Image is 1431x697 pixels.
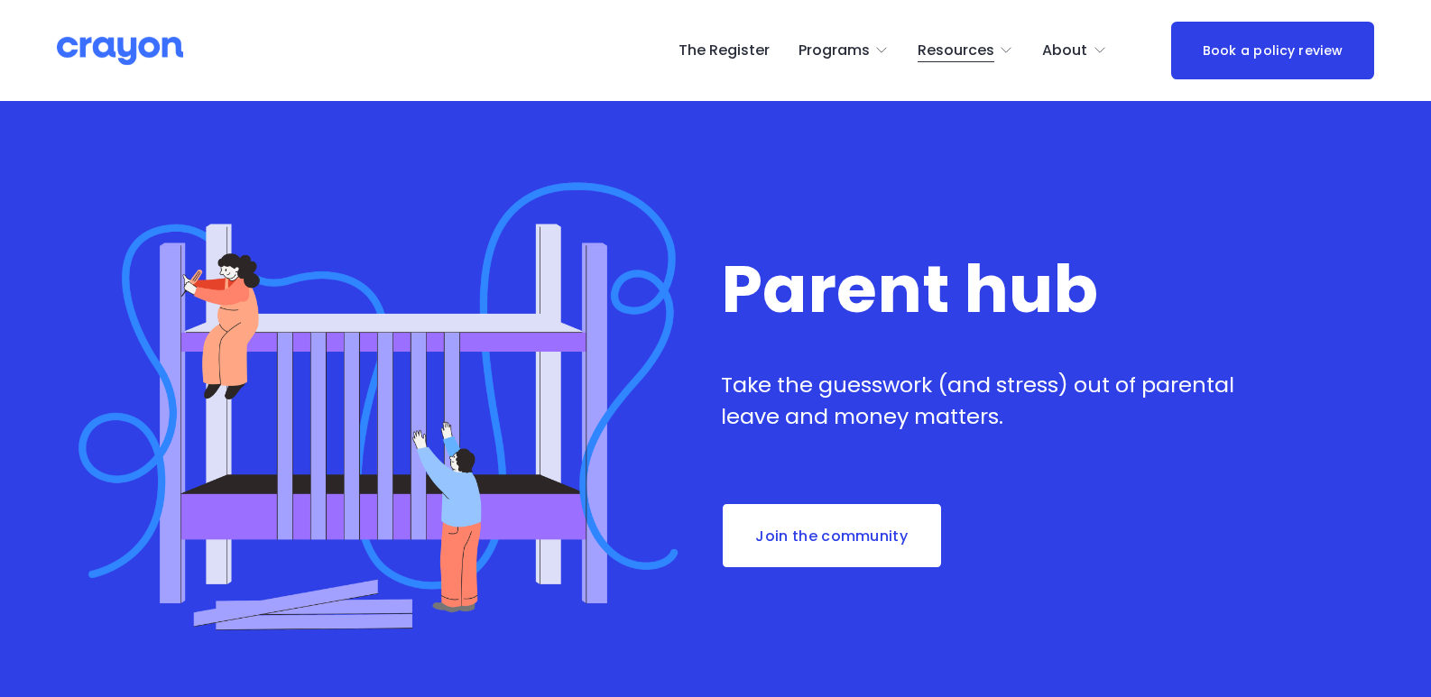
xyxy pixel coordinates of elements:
h1: Parent hub [721,254,1264,324]
p: Take the guesswork (and stress) out of parental leave and money matters. [721,369,1264,433]
span: About [1042,38,1087,64]
span: Programs [799,38,870,64]
a: folder dropdown [1042,36,1107,65]
span: Resources [918,38,994,64]
a: folder dropdown [918,36,1014,65]
a: The Register [679,36,770,65]
a: Book a policy review [1171,22,1373,79]
a: Join the community [721,502,943,569]
img: Crayon [57,35,183,67]
a: folder dropdown [799,36,890,65]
